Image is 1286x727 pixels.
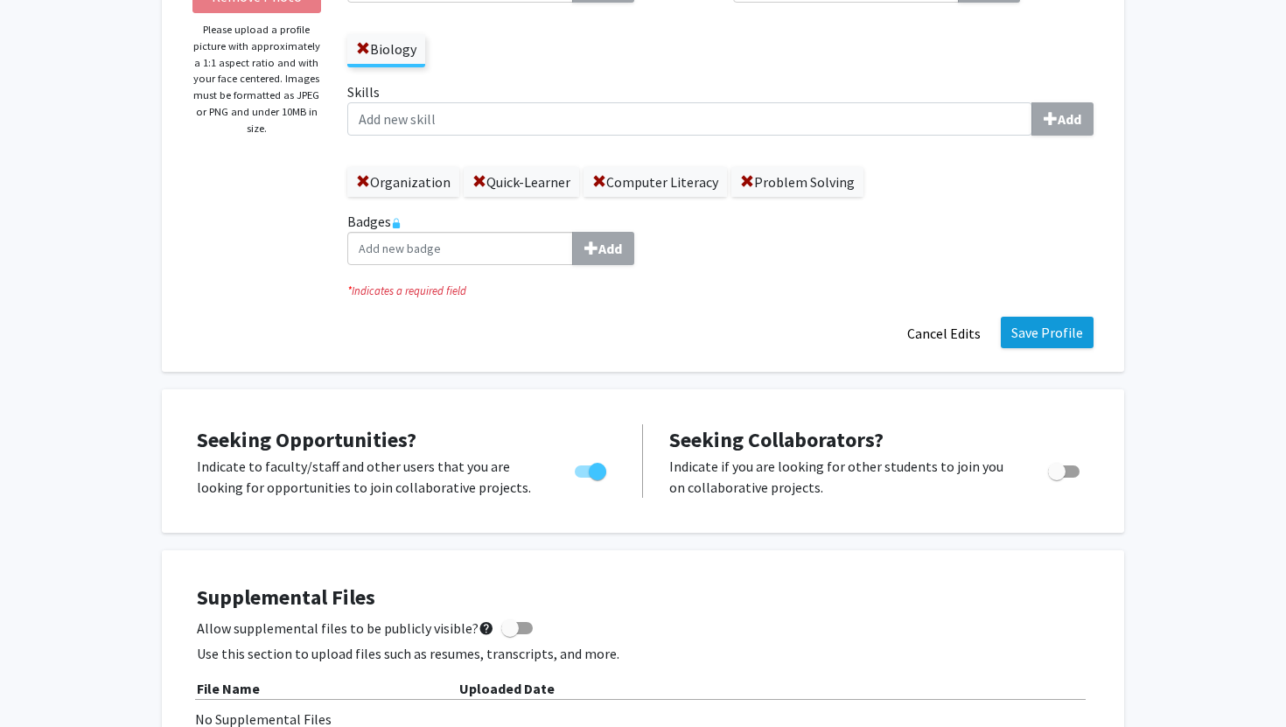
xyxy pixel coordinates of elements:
p: Use this section to upload files such as resumes, transcripts, and more. [197,643,1089,664]
h4: Supplemental Files [197,585,1089,611]
label: Problem Solving [731,167,863,197]
label: Biology [347,34,425,64]
div: Toggle [568,456,616,482]
input: SkillsAdd [347,102,1032,136]
iframe: Chat [13,648,74,714]
label: Organization [347,167,459,197]
span: Seeking Opportunities? [197,426,416,453]
b: Uploaded Date [459,680,555,697]
b: Add [1058,110,1081,128]
label: Skills [347,81,1094,136]
button: Badges [572,232,634,265]
mat-icon: help [479,618,494,639]
div: Toggle [1041,456,1089,482]
b: Add [598,240,622,257]
label: Computer Literacy [584,167,727,197]
label: Badges [347,211,1094,265]
button: Skills [1031,102,1094,136]
button: Save Profile [1001,317,1094,348]
p: Indicate if you are looking for other students to join you on collaborative projects. [669,456,1015,498]
span: Allow supplemental files to be publicly visible? [197,618,494,639]
i: Indicates a required field [347,283,1094,299]
span: Seeking Collaborators? [669,426,884,453]
p: Indicate to faculty/staff and other users that you are looking for opportunities to join collabor... [197,456,542,498]
p: Please upload a profile picture with approximately a 1:1 aspect ratio and with your face centered... [192,22,321,136]
b: File Name [197,680,260,697]
input: BadgesAdd [347,232,573,265]
label: Quick-Learner [464,167,579,197]
button: Cancel Edits [896,317,992,350]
